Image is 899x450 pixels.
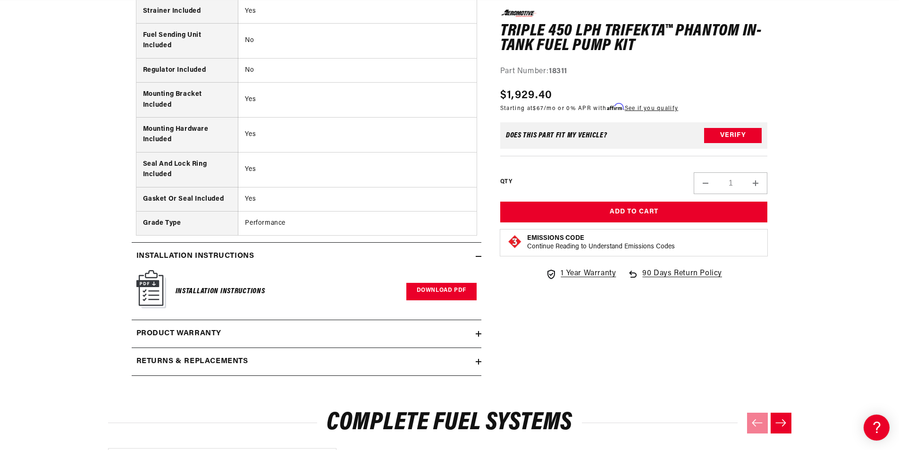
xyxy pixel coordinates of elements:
[500,178,512,186] label: QTY
[136,270,166,308] img: Instruction Manual
[546,268,616,280] a: 1 Year Warranty
[176,285,265,298] h6: Installation Instructions
[500,104,678,113] p: Starting at /mo or 0% APR with .
[136,152,238,187] th: Seal And Lock Ring Included
[9,66,179,75] div: General
[500,87,553,104] span: $1,929.40
[9,193,179,208] a: Brushless Fuel Pumps
[238,211,477,235] td: Performance
[132,243,481,270] summary: Installation Instructions
[238,58,477,82] td: No
[527,243,675,251] p: Continue Reading to Understand Emissions Codes
[136,117,238,152] th: Mounting Hardware Included
[549,67,567,75] strong: 18311
[136,24,238,59] th: Fuel Sending Unit Included
[527,235,584,242] strong: Emissions Code
[136,356,248,368] h2: Returns & replacements
[130,272,182,281] a: POWERED BY ENCHANT
[533,106,544,111] span: $67
[9,80,179,95] a: Getting Started
[500,24,768,53] h1: Triple 450 LPH Trifekta™ Phantom In-Tank Fuel Pump Kit
[136,328,222,340] h2: Product warranty
[132,348,481,375] summary: Returns & replacements
[9,253,179,269] button: Contact Us
[238,187,477,211] td: Yes
[771,413,791,433] button: Next slide
[238,83,477,118] td: Yes
[627,268,722,289] a: 90 Days Return Policy
[561,268,616,280] span: 1 Year Warranty
[642,268,722,289] span: 90 Days Return Policy
[238,24,477,59] td: No
[9,163,179,178] a: EFI Fuel Pumps
[500,202,768,223] button: Add to Cart
[9,119,179,134] a: EFI Regulators
[9,134,179,149] a: Carbureted Fuel Pumps
[9,178,179,193] a: 340 Stealth Fuel Pumps
[607,103,623,110] span: Affirm
[136,211,238,235] th: Grade Type
[747,413,768,433] button: Previous slide
[238,117,477,152] td: Yes
[136,83,238,118] th: Mounting Bracket Included
[704,128,762,143] button: Verify
[527,234,675,251] button: Emissions CodeContinue Reading to Understand Emissions Codes
[625,106,678,111] a: See if you qualify - Learn more about Affirm Financing (opens in modal)
[506,132,607,139] div: Does This part fit My vehicle?
[500,65,768,77] div: Part Number:
[9,149,179,163] a: Carbureted Regulators
[238,152,477,187] td: Yes
[108,412,791,434] h2: Complete Fuel Systems
[136,187,238,211] th: Gasket Or Seal Included
[9,104,179,113] div: Frequently Asked Questions
[406,283,477,300] a: Download PDF
[136,58,238,82] th: Regulator Included
[136,250,254,263] h2: Installation Instructions
[507,234,522,249] img: Emissions code
[132,320,481,348] summary: Product warranty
